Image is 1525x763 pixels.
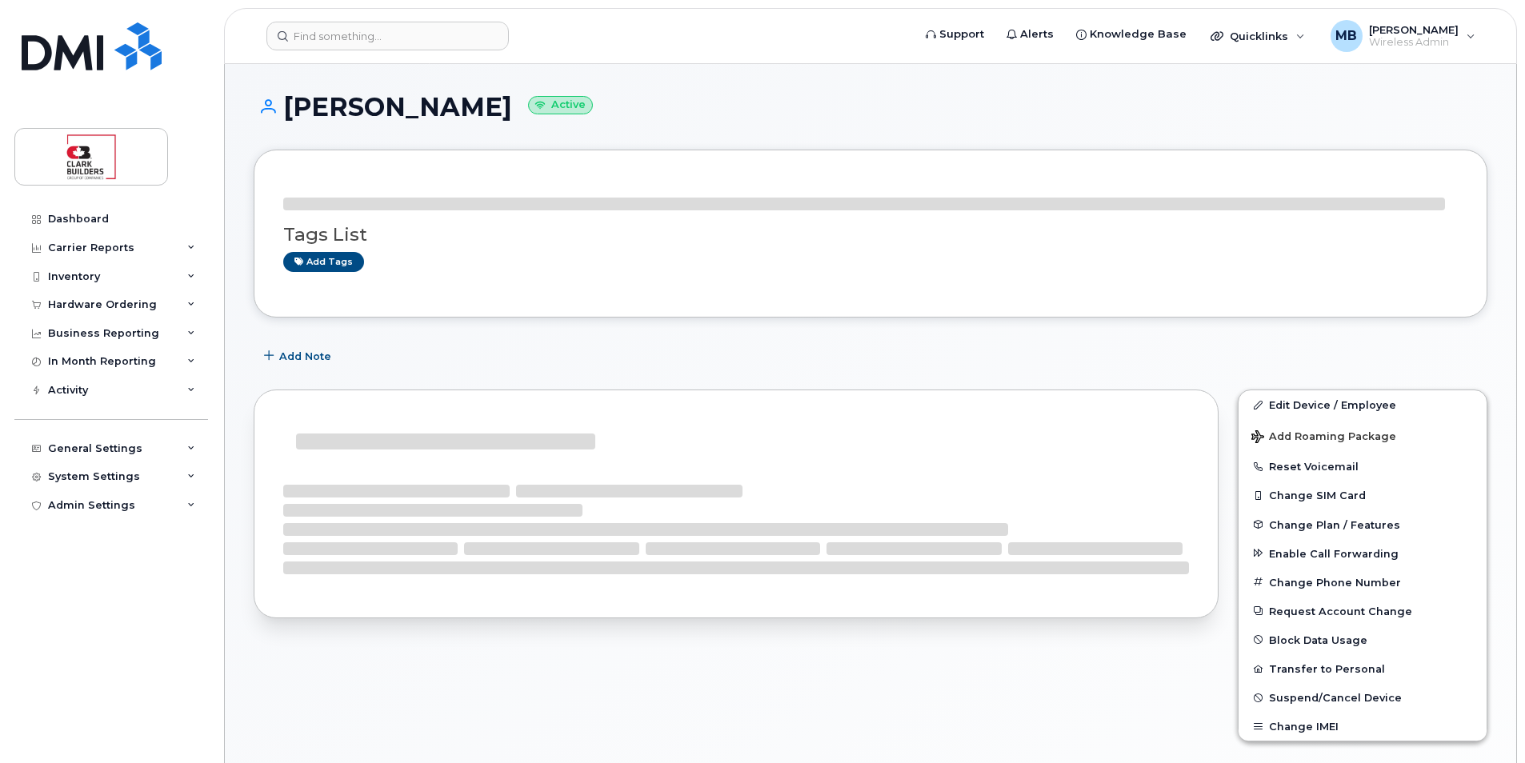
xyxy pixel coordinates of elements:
a: Add tags [283,252,364,272]
button: Suspend/Cancel Device [1239,683,1487,712]
span: Suspend/Cancel Device [1269,692,1402,704]
span: Add Roaming Package [1251,430,1396,445]
button: Block Data Usage [1239,625,1487,654]
button: Request Account Change [1239,597,1487,625]
h1: [PERSON_NAME] [254,93,1487,121]
button: Add Note [254,342,345,370]
button: Enable Call Forwarding [1239,539,1487,568]
small: Active [528,96,593,114]
a: Edit Device / Employee [1239,390,1487,419]
button: Change IMEI [1239,712,1487,741]
h3: Tags List [283,225,1458,245]
button: Change Plan / Features [1239,510,1487,539]
button: Change Phone Number [1239,568,1487,597]
button: Add Roaming Package [1239,419,1487,452]
span: Enable Call Forwarding [1269,547,1399,559]
button: Reset Voicemail [1239,452,1487,481]
button: Transfer to Personal [1239,654,1487,683]
button: Change SIM Card [1239,481,1487,509]
span: Change Plan / Features [1269,518,1400,530]
span: Add Note [279,349,331,364]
